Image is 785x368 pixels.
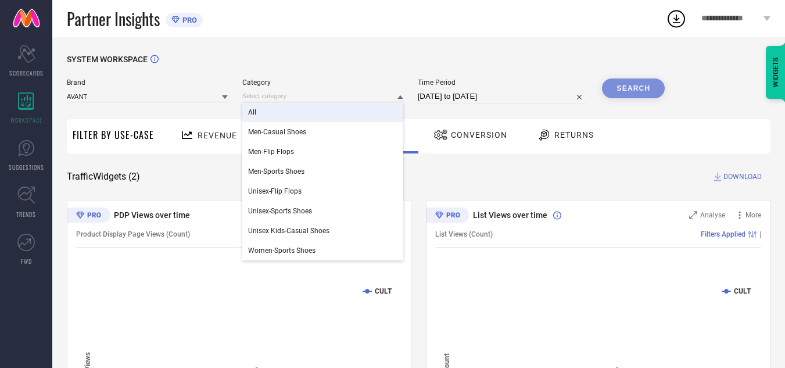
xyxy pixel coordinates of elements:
div: Open download list [666,8,687,29]
span: Time Period [418,78,588,87]
span: Men-Sports Shoes [248,167,304,176]
span: Brand [67,78,228,87]
span: TRENDS [16,210,36,219]
input: Select time period [418,90,588,103]
input: Select category [242,90,403,102]
span: WORKSPACE [10,116,42,124]
span: Category [242,78,403,87]
span: Returns [554,130,594,140]
div: Unisex-Flip Flops [242,181,403,201]
span: Unisex-Sports Shoes [248,207,312,215]
div: Men-Casual Shoes [242,122,403,142]
span: SCORECARDS [9,69,44,77]
span: | [759,230,761,238]
span: Conversion [451,130,507,140]
span: Unisex-Flip Flops [248,187,302,195]
div: Men-Sports Shoes [242,162,403,181]
div: Premium [426,208,469,225]
div: Men-Flip Flops [242,142,403,162]
span: Filters Applied [701,230,745,238]
span: Women-Sports Shoes [248,246,316,255]
span: Filter By Use-Case [73,128,154,142]
text: CULT [734,287,751,295]
span: Men-Casual Shoes [248,128,306,136]
div: Women-Sports Shoes [242,241,403,260]
span: DOWNLOAD [723,171,762,183]
div: Unisex-Sports Shoes [242,201,403,221]
span: More [745,211,761,219]
span: Partner Insights [67,7,160,31]
span: Traffic Widgets ( 2 ) [67,171,140,183]
svg: Zoom [689,211,697,219]
div: All [242,102,403,122]
span: All [248,108,256,116]
span: SUGGESTIONS [9,163,44,172]
span: FWD [21,257,32,266]
span: Unisex Kids-Casual Shoes [248,227,329,235]
span: SYSTEM WORKSPACE [67,55,148,64]
span: PDP Views over time [114,210,190,220]
div: Unisex Kids-Casual Shoes [242,221,403,241]
span: Men-Flip Flops [248,148,294,156]
span: Revenue [198,131,237,140]
span: List Views over time [473,210,547,220]
span: Analyse [700,211,725,219]
text: CULT [375,287,392,295]
span: PRO [180,16,197,24]
span: List Views (Count) [435,230,493,238]
span: Product Display Page Views (Count) [76,230,190,238]
div: Premium [67,208,110,225]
